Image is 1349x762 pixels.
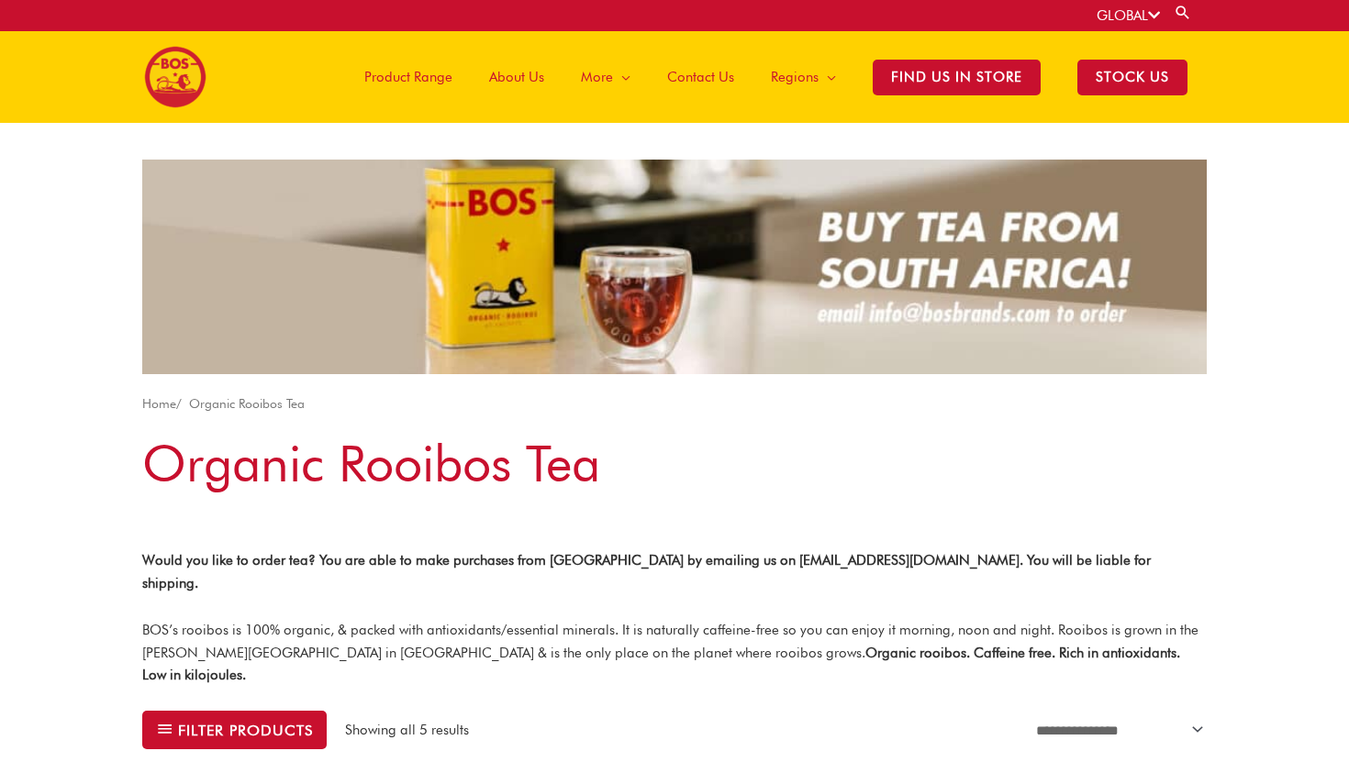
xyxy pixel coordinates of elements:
[581,50,613,105] span: More
[649,31,753,123] a: Contact Us
[667,50,734,105] span: Contact Us
[345,720,469,741] p: Showing all 5 results
[471,31,563,123] a: About Us
[144,46,206,108] img: BOS logo finals-200px
[142,396,176,411] a: Home
[1059,31,1206,123] a: STOCK US
[142,711,327,749] button: Filter products
[142,552,1151,591] strong: Would you like to order tea? You are able to make purchases from [GEOGRAPHIC_DATA] by emailing us...
[771,50,819,105] span: Regions
[1025,712,1207,748] select: Shop order
[142,619,1207,687] p: BOS’s rooibos is 100% organic, & packed with antioxidants/essential minerals. It is naturally caf...
[332,31,1206,123] nav: Site Navigation
[854,31,1059,123] a: Find Us in Store
[364,50,452,105] span: Product Range
[1174,4,1192,21] a: Search button
[489,50,544,105] span: About Us
[142,392,1207,415] nav: Breadcrumb
[563,31,649,123] a: More
[1077,60,1187,95] span: STOCK US
[1097,7,1160,24] a: GLOBAL
[346,31,471,123] a: Product Range
[873,60,1041,95] span: Find Us in Store
[142,428,1207,499] h1: Organic Rooibos Tea
[753,31,854,123] a: Regions
[178,723,313,737] span: Filter products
